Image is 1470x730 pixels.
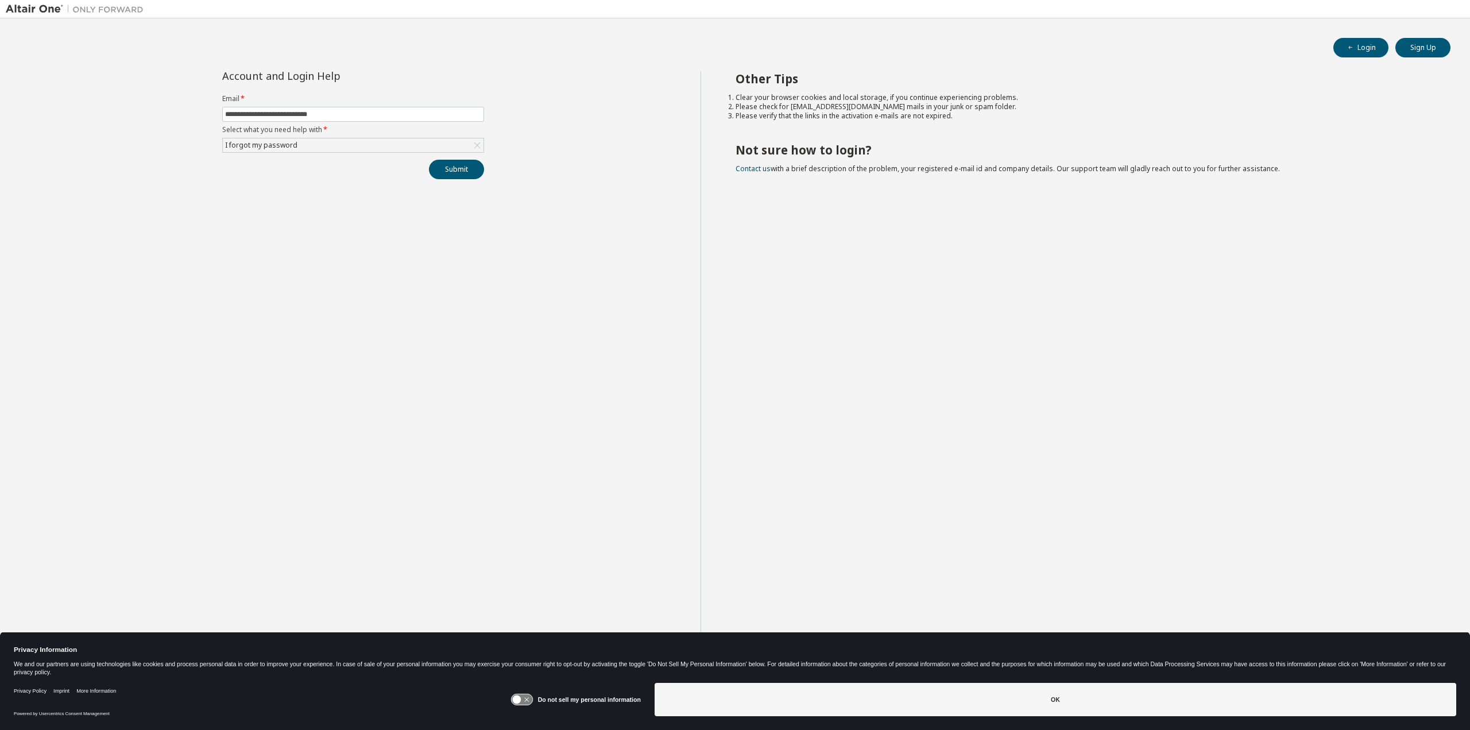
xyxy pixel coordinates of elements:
li: Please verify that the links in the activation e-mails are not expired. [736,111,1430,121]
label: Select what you need help with [222,125,484,134]
button: Submit [429,160,484,179]
button: Login [1333,38,1388,57]
h2: Other Tips [736,71,1430,86]
img: Altair One [6,3,149,15]
li: Please check for [EMAIL_ADDRESS][DOMAIN_NAME] mails in your junk or spam folder. [736,102,1430,111]
h2: Not sure how to login? [736,142,1430,157]
a: Contact us [736,164,771,173]
div: I forgot my password [223,139,299,152]
span: with a brief description of the problem, your registered e-mail id and company details. Our suppo... [736,164,1280,173]
li: Clear your browser cookies and local storage, if you continue experiencing problems. [736,93,1430,102]
button: Sign Up [1395,38,1450,57]
div: I forgot my password [223,138,483,152]
div: Account and Login Help [222,71,432,80]
label: Email [222,94,484,103]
